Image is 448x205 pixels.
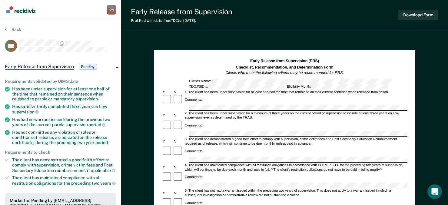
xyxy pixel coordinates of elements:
div: N [173,191,184,196]
button: Back [5,27,21,32]
div: N [173,165,184,170]
span: Pending [79,64,97,70]
div: Y [162,113,173,118]
div: Y [162,139,173,144]
div: Has not committed any violation of rules or conditions of release, as indicated on the release ce... [12,130,116,145]
div: 2. The client has been under supervision for a minimum of three years on the current period of su... [184,111,407,120]
div: 5. The client has not had a warrant issued within the preceding two years of supervision. This do... [184,189,407,198]
div: TDCJ/SID #: [188,84,286,89]
strong: Checklist, Recommendation, and Determination Form [236,65,333,69]
div: Has had no warrant issued during the previous two years of the current parole supervision [12,117,116,127]
span: supervision [12,109,39,114]
div: Requirements to check [5,150,116,155]
div: Open Intercom Messenger [427,184,442,199]
div: Prefilled with data from TDCJ on [DATE] . [131,18,232,23]
div: Y [162,90,173,94]
em: Clients who meet the following criteria may be recommended for ERS. [225,71,344,75]
span: supervision [76,96,98,101]
div: Early Release from Supervision [131,7,232,16]
div: Y [162,165,173,170]
div: The client has maintained compliance with all restitution obligations for the preceding two [12,175,116,186]
div: Requirements validated by OIMS data [5,79,116,84]
div: 3. The client has demonstrated a good faith effort to comply with supervision, crime victim fees ... [184,137,407,146]
div: 4. The client has maintained compliance with all restitution obligations in accordance with PD/PO... [184,163,407,172]
div: Comments: [184,175,203,180]
div: Comments: [184,149,203,154]
div: Client's Name: [188,78,393,83]
div: 1. The client has been under supervision for at least one-half the time that remained on their cu... [184,90,407,94]
div: Y [162,191,173,196]
div: N [173,90,184,94]
div: The client has demonstrated a good faith effort to comply with supervision, crime victim fees and... [12,157,116,173]
span: period [95,140,108,145]
span: Early Release from Supervision [5,64,74,70]
span: years [100,181,116,186]
div: Comments: [184,123,203,128]
div: Eligibility Month: [286,84,389,89]
div: Comments: [184,97,203,102]
strong: Early Release from Supervision (ERS) [250,59,319,63]
div: Has satisfactorily completed three years on Low [12,104,116,114]
div: Has been under supervision for at least one half of the time that remained on their sentence when... [12,86,116,102]
span: period [88,122,105,127]
div: K W [107,5,116,15]
img: Recidiviz [6,6,35,13]
div: N [173,113,184,118]
button: Profile dropdown button [107,5,116,15]
div: N [173,139,184,144]
button: Download Form [398,10,438,20]
span: applicable [91,168,115,173]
